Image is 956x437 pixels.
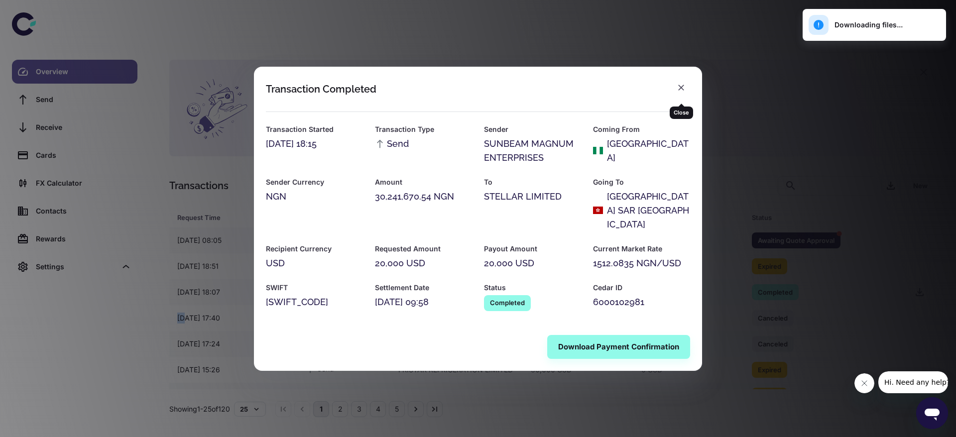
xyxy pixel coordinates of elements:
[266,83,376,95] div: Transaction Completed
[266,124,363,135] h6: Transaction Started
[593,243,690,254] h6: Current Market Rate
[266,190,363,204] div: NGN
[547,335,690,359] button: Download Payment Confirmation
[878,371,948,393] iframe: Message from company
[375,137,409,151] span: Send
[484,282,581,293] h6: Status
[266,282,363,293] h6: SWIFT
[266,256,363,270] div: USD
[593,295,690,309] div: 6000102981
[266,137,363,151] div: [DATE] 18:15
[484,243,581,254] h6: Payout Amount
[484,190,581,204] div: STELLAR LIMITED
[375,295,472,309] div: [DATE] 09:58
[607,190,690,231] div: [GEOGRAPHIC_DATA] SAR [GEOGRAPHIC_DATA]
[809,15,903,35] div: Downloading files...
[266,177,363,188] h6: Sender Currency
[375,124,472,135] h6: Transaction Type
[266,295,363,309] div: [SWIFT_CODE]
[593,282,690,293] h6: Cedar ID
[854,373,874,393] iframe: Close message
[375,243,472,254] h6: Requested Amount
[6,7,72,15] span: Hi. Need any help?
[593,177,690,188] h6: Going To
[375,256,472,270] div: 20,000 USD
[266,243,363,254] h6: Recipient Currency
[916,397,948,429] iframe: Button to launch messaging window
[484,177,581,188] h6: To
[593,124,690,135] h6: Coming From
[593,256,690,270] div: 1512.0835 NGN/USD
[670,107,693,119] div: Close
[375,282,472,293] h6: Settlement Date
[484,298,531,308] span: Completed
[375,190,472,204] div: 30,241,670.54 NGN
[375,177,472,188] h6: Amount
[484,137,581,165] div: SUNBEAM MAGNUM ENTERPRISES
[484,124,581,135] h6: Sender
[607,137,690,165] div: [GEOGRAPHIC_DATA]
[484,256,581,270] div: 20,000 USD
